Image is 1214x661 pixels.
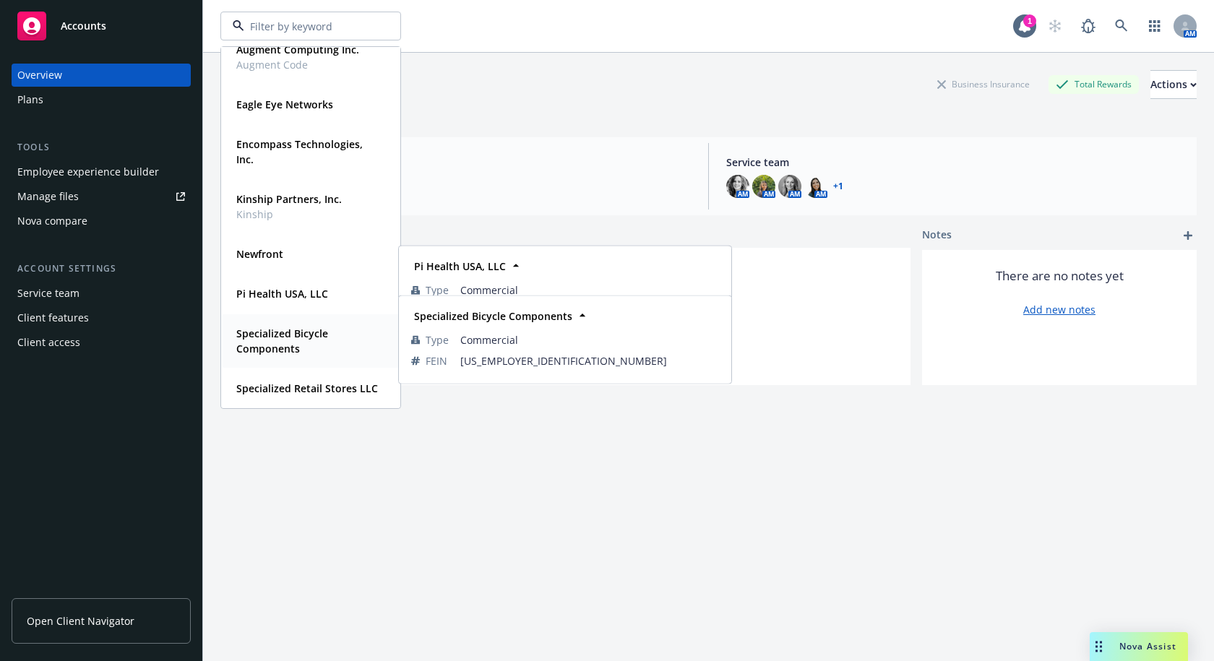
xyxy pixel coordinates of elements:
[236,247,283,261] strong: Newfront
[1140,12,1169,40] a: Switch app
[61,20,106,32] span: Accounts
[1023,14,1036,27] div: 1
[244,19,371,34] input: Filter by keyword
[1074,12,1103,40] a: Report a Bug
[12,64,191,87] a: Overview
[778,175,801,198] img: photo
[996,267,1124,285] span: There are no notes yet
[1119,640,1176,652] span: Nova Assist
[1150,70,1197,99] button: Actions
[804,175,827,198] img: photo
[17,88,43,111] div: Plans
[930,75,1037,93] div: Business Insurance
[1041,12,1069,40] a: Start snowing
[460,353,719,368] span: [US_EMPLOYER_IDENTIFICATION_NUMBER]
[17,160,159,183] div: Employee experience builder
[426,332,449,347] span: Type
[12,262,191,276] div: Account settings
[17,331,80,354] div: Client access
[232,183,691,198] span: EB
[27,613,134,628] span: Open Client Navigator
[1090,632,1108,661] div: Drag to move
[236,327,328,355] strong: Specialized Bicycle Components
[236,98,333,111] strong: Eagle Eye Networks
[12,282,191,305] a: Service team
[1023,302,1095,317] a: Add new notes
[236,57,359,72] span: Augment Code
[236,43,359,56] strong: Augment Computing Inc.
[726,175,749,198] img: photo
[236,137,363,166] strong: Encompass Technologies, Inc.
[1107,12,1136,40] a: Search
[236,207,342,222] span: Kinship
[17,306,89,329] div: Client features
[12,306,191,329] a: Client features
[1090,632,1188,661] button: Nova Assist
[752,175,775,198] img: photo
[833,182,843,191] a: +1
[17,282,79,305] div: Service team
[12,160,191,183] a: Employee experience builder
[426,282,449,298] span: Type
[12,209,191,233] a: Nova compare
[232,155,691,170] span: Account type
[414,259,506,273] strong: Pi Health USA, LLC
[12,185,191,208] a: Manage files
[12,88,191,111] a: Plans
[12,140,191,155] div: Tools
[17,64,62,87] div: Overview
[414,309,572,323] strong: Specialized Bicycle Components
[426,353,447,368] span: FEIN
[460,332,719,347] span: Commercial
[17,185,79,208] div: Manage files
[12,331,191,354] a: Client access
[236,381,378,395] strong: Specialized Retail Stores LLC
[236,192,342,206] strong: Kinship Partners, Inc.
[460,282,719,298] span: Commercial
[12,6,191,46] a: Accounts
[1150,71,1197,98] div: Actions
[922,227,952,244] span: Notes
[1049,75,1139,93] div: Total Rewards
[1179,227,1197,244] a: add
[17,209,87,233] div: Nova compare
[726,155,1185,170] span: Service team
[236,287,328,301] strong: Pi Health USA, LLC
